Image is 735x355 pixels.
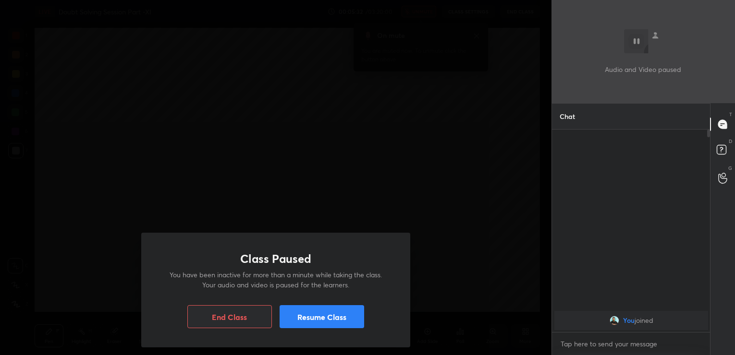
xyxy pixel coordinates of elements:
button: End Class [187,305,272,328]
p: Audio and Video paused [605,64,681,74]
h1: Class Paused [240,252,311,266]
span: You [623,317,634,324]
div: grid [552,309,710,332]
p: D [729,138,732,145]
p: Chat [552,104,583,129]
img: e190d090894346628c4d23d0925f5890.jpg [609,316,619,325]
p: G [728,165,732,172]
p: T [729,111,732,118]
span: joined [634,317,653,324]
p: You have been inactive for more than a minute while taking the class. Your audio and video is pau... [164,270,387,290]
button: Resume Class [280,305,364,328]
